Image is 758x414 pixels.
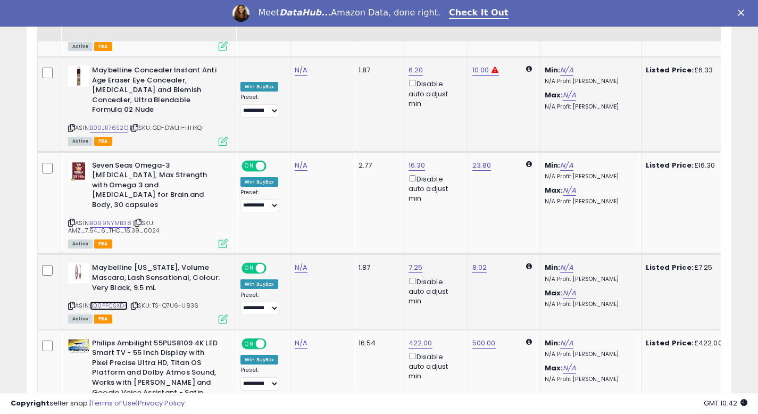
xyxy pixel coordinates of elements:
a: B00PFCSXD4 [90,301,128,310]
span: FBA [94,239,112,249]
div: 2.77 [359,161,396,170]
p: N/A Profit [PERSON_NAME] [545,198,633,205]
span: | SKU: AMZ_7.64_6_THC_16.39_0024 [68,219,159,235]
strong: Copyright [11,398,49,408]
a: N/A [295,160,307,171]
div: ASIN: [68,65,228,144]
b: Min: [545,160,561,170]
a: N/A [295,262,307,273]
a: N/A [560,160,573,171]
span: All listings currently available for purchase on Amazon [68,42,93,51]
span: ON [243,339,256,348]
i: Calculated using Dynamic Max Price. [526,65,532,72]
span: OFF [265,339,282,348]
a: N/A [563,363,576,374]
a: Check It Out [449,7,509,19]
span: All listings currently available for purchase on Amazon [68,137,93,146]
div: £6.33 [646,65,734,75]
span: All listings currently available for purchase on Amazon [68,239,93,249]
a: 500.00 [472,338,496,349]
a: Terms of Use [91,398,136,408]
a: 7.25 [409,262,423,273]
p: N/A Profit [PERSON_NAME] [545,351,633,358]
a: B00JR76S2Q [90,123,128,133]
p: N/A Profit [PERSON_NAME] [545,173,633,180]
div: £422.00 [646,338,734,348]
div: Win BuyBox [240,279,278,289]
div: 1.87 [359,263,396,272]
a: N/A [563,90,576,101]
a: N/A [563,288,576,299]
div: 1.87 [359,65,396,75]
i: DataHub... [279,7,331,18]
b: Listed Price: [646,160,694,170]
div: ASIN: [68,161,228,247]
b: Max: [545,90,563,100]
span: | SKU: GD-DWLH-HHKQ [130,123,202,132]
img: 4182zfu1bQL._SL40_.jpg [68,161,89,182]
b: Max: [545,363,563,373]
span: ON [243,161,256,170]
div: Win BuyBox [240,177,278,187]
div: Close [738,10,748,16]
div: Preset: [240,94,282,118]
b: Maybelline Concealer Instant Anti Age Eraser Eye Concealer, [MEDICAL_DATA] and Blemish Concealer,... [92,65,221,118]
a: N/A [560,262,573,273]
span: OFF [265,264,282,273]
b: Min: [545,65,561,75]
a: Privacy Policy [138,398,185,408]
div: ASIN: [68,263,228,322]
div: Meet Amazon Data, done right. [258,7,440,18]
a: N/A [295,338,307,349]
a: N/A [560,338,573,349]
div: Disable auto adjust min [409,276,460,307]
b: Maybelline [US_STATE], Volume Mascara, Lash Sensational, Colour: Very Black, 9.5 mL [92,263,221,295]
div: Preset: [240,367,282,391]
a: 23.80 [472,160,492,171]
a: N/A [295,65,307,76]
div: 16.54 [359,338,396,348]
div: Preset: [240,292,282,316]
img: 41Hl5LMNpkL._SL40_.jpg [68,338,89,353]
a: B099NYMB38 [90,219,131,228]
div: seller snap | | [11,399,185,409]
b: Min: [545,262,561,272]
p: N/A Profit [PERSON_NAME] [545,301,633,308]
b: Max: [545,288,563,298]
i: Max price is in the reduced profit range. [492,67,498,73]
span: OFF [265,161,282,170]
a: 8.02 [472,262,487,273]
b: Min: [545,338,561,348]
div: Disable auto adjust min [409,351,460,382]
p: N/A Profit [PERSON_NAME] [545,276,633,283]
b: Listed Price: [646,65,694,75]
span: 2025-09-17 10:42 GMT [704,398,747,408]
span: FBA [94,42,112,51]
b: Philips Ambilight 55PUS8109 4K LED Smart TV - 55 Inch Display with Pixel Precise Ultra HD, Titan ... [92,338,221,410]
span: FBA [94,314,112,324]
div: Disable auto adjust min [409,173,460,204]
b: Max: [545,185,563,195]
div: Disable auto adjust min [409,78,460,109]
div: Win BuyBox [240,82,278,92]
div: £7.25 [646,263,734,272]
div: £16.30 [646,161,734,170]
a: 16.30 [409,160,426,171]
p: N/A Profit [PERSON_NAME] [545,376,633,383]
div: Win BuyBox [240,355,278,365]
span: FBA [94,137,112,146]
div: Preset: [240,189,282,213]
img: 31rFXSjwFfL._SL40_.jpg [68,65,89,87]
b: Listed Price: [646,262,694,272]
span: | SKU: TS-Q7U6-U836 [129,301,198,310]
img: Profile image for Georgie [232,5,249,22]
p: N/A Profit [PERSON_NAME] [545,103,633,111]
b: Listed Price: [646,338,694,348]
a: N/A [563,185,576,196]
span: ON [243,264,256,273]
img: 21ztygggVKL._SL40_.jpg [68,263,89,284]
b: Seven Seas Omega-3 [MEDICAL_DATA], Max Strength with Omega 3 and [MEDICAL_DATA] for Brain and Bod... [92,161,221,213]
a: 422.00 [409,338,432,349]
p: N/A Profit [PERSON_NAME] [545,78,633,85]
span: All listings currently available for purchase on Amazon [68,314,93,324]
